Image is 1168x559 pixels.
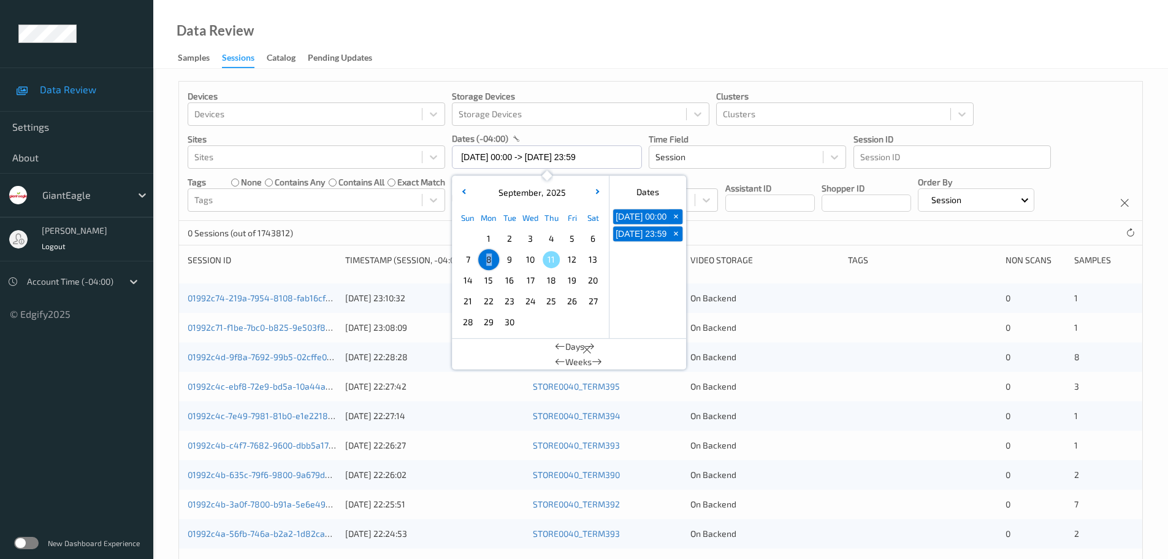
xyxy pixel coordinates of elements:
span: 2 [501,230,518,247]
span: 25 [543,293,560,310]
div: On Backend [690,380,839,393]
div: Non Scans [1006,254,1065,266]
span: 7 [459,251,476,268]
div: Samples [1074,254,1134,266]
label: none [241,176,262,188]
button: [DATE] 23:59 [613,226,669,241]
div: Dates [609,180,686,204]
a: 01992c4c-ebf8-72e9-bd5a-10a44a7039e2 [188,381,354,391]
p: Storage Devices [452,90,709,102]
span: + [670,210,682,223]
div: On Backend [690,410,839,422]
div: Choose Sunday September 07 of 2025 [457,249,478,270]
span: 13 [584,251,601,268]
div: [DATE] 22:25:51 [345,498,524,511]
div: Choose Friday September 05 of 2025 [562,228,582,249]
div: On Backend [690,322,839,334]
div: Session ID [188,254,337,266]
div: Mon [478,207,499,228]
div: Choose Thursday September 11 of 2025 [541,249,562,270]
div: On Backend [690,439,839,452]
div: Choose Tuesday September 02 of 2025 [499,228,520,249]
span: 28 [459,314,476,331]
div: Video Storage [690,254,839,266]
span: 12 [563,251,581,268]
div: Choose Sunday September 21 of 2025 [457,291,478,312]
div: Choose Sunday September 28 of 2025 [457,312,478,333]
span: September [495,187,541,198]
div: Choose Tuesday September 16 of 2025 [499,270,520,291]
span: 24 [522,293,539,310]
p: Session [927,194,966,206]
span: 17 [522,272,539,289]
div: Choose Wednesday September 10 of 2025 [520,249,541,270]
span: 0 [1006,440,1010,450]
div: Tue [499,207,520,228]
div: [DATE] 22:26:27 [345,439,524,452]
div: Choose Saturday September 06 of 2025 [582,228,603,249]
span: 1 [1074,293,1078,303]
div: Choose Monday September 29 of 2025 [478,312,499,333]
span: 23 [501,293,518,310]
a: 01992c4c-7e49-7981-81b0-e1e221858a2c [188,411,353,421]
p: Tags [188,176,206,188]
span: 18 [543,272,560,289]
span: 0 [1006,352,1010,362]
span: 10 [522,251,539,268]
div: Choose Saturday September 13 of 2025 [582,249,603,270]
div: Choose Friday September 26 of 2025 [562,291,582,312]
div: [DATE] 22:27:14 [345,410,524,422]
span: Days [565,341,584,353]
div: Timestamp (Session, -04:00) [345,254,524,266]
span: 0 [1006,293,1010,303]
span: 2 [1074,528,1079,539]
div: Catalog [267,52,296,67]
label: contains any [275,176,325,188]
a: STORE0040_TERM390 [533,469,620,480]
div: Choose Saturday September 27 of 2025 [582,291,603,312]
span: 0 [1006,528,1010,539]
p: dates (-04:00) [452,133,508,145]
div: Choose Friday September 12 of 2025 [562,249,582,270]
span: 1 [480,230,497,247]
div: Thu [541,207,562,228]
p: Time Field [649,133,846,145]
div: Choose Friday September 19 of 2025 [562,270,582,291]
a: 01992c74-219a-7954-8108-fab16cfd4af3 [188,293,349,303]
span: 19 [563,272,581,289]
p: Session ID [853,133,1051,145]
span: 26 [563,293,581,310]
div: Choose Tuesday September 09 of 2025 [499,249,520,270]
div: [DATE] 23:08:09 [345,322,524,334]
p: 0 Sessions (out of 1743812) [188,227,293,239]
p: Shopper ID [822,182,911,195]
span: 29 [480,314,497,331]
a: Sessions [222,50,267,68]
a: 01992c4b-c4f7-7682-9600-dbb5a17ef085 [188,440,352,450]
div: Choose Monday September 08 of 2025 [478,249,499,270]
span: 1 [1074,411,1078,421]
div: Choose Tuesday September 30 of 2025 [499,312,520,333]
span: 1 [1074,440,1078,450]
div: [DATE] 22:27:42 [345,380,524,393]
a: Pending Updates [308,50,384,67]
div: Samples [178,52,210,67]
a: Samples [178,50,222,67]
div: [DATE] 23:10:32 [345,292,524,304]
span: 3 [1074,381,1079,391]
span: 2 [1074,469,1079,480]
div: Choose Saturday September 20 of 2025 [582,270,603,291]
p: Order By [918,176,1035,188]
div: On Backend [690,469,839,481]
span: 27 [584,293,601,310]
div: Choose Sunday August 31 of 2025 [457,228,478,249]
p: Assistant ID [725,182,815,195]
span: Weeks [565,356,592,368]
div: Fri [562,207,582,228]
span: 15 [480,272,497,289]
span: 7 [1074,499,1078,509]
span: 0 [1006,499,1010,509]
button: [DATE] 00:00 [613,209,669,224]
label: contains all [338,176,384,188]
span: 11 [543,251,560,268]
